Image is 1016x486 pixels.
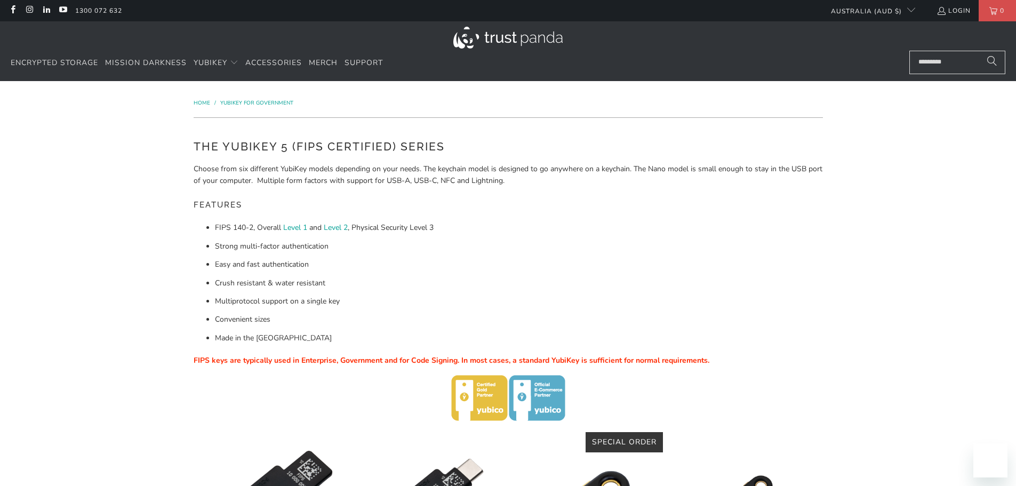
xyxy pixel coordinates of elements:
[194,51,238,76] summary: YubiKey
[245,58,302,68] span: Accessories
[194,138,823,155] h2: The YubiKey 5 (FIPS Certified) Series
[215,277,823,289] li: Crush resistant & water resistant
[42,6,51,15] a: Trust Panda Australia on LinkedIn
[194,99,212,107] a: Home
[220,99,293,107] a: YubiKey for Government
[105,58,187,68] span: Mission Darkness
[215,222,823,234] li: FIPS 140-2, Overall and , Physical Security Level 3
[309,58,338,68] span: Merch
[11,51,383,76] nav: Translation missing: en.navigation.header.main_nav
[909,51,1005,74] input: Search...
[345,51,383,76] a: Support
[215,259,823,270] li: Easy and fast authentication
[194,58,227,68] span: YubiKey
[324,222,348,233] a: Level 2
[283,222,307,233] a: Level 1
[937,5,971,17] a: Login
[345,58,383,68] span: Support
[592,437,657,447] span: Special Order
[194,99,210,107] span: Home
[194,355,709,365] span: FIPS keys are typically used in Enterprise, Government and for Code Signing. In most cases, a sta...
[11,51,98,76] a: Encrypted Storage
[973,443,1007,477] iframe: Button to launch messaging window
[245,51,302,76] a: Accessories
[11,58,98,68] span: Encrypted Storage
[309,51,338,76] a: Merch
[453,27,563,49] img: Trust Panda Australia
[214,99,216,107] span: /
[215,296,823,307] li: Multiprotocol support on a single key
[25,6,34,15] a: Trust Panda Australia on Instagram
[215,241,823,252] li: Strong multi-factor authentication
[979,51,1005,74] button: Search
[215,332,823,344] li: Made in the [GEOGRAPHIC_DATA]
[58,6,67,15] a: Trust Panda Australia on YouTube
[105,51,187,76] a: Mission Darkness
[75,5,122,17] a: 1300 072 632
[8,6,17,15] a: Trust Panda Australia on Facebook
[194,163,823,187] p: Choose from six different YubiKey models depending on your needs. The keychain model is designed ...
[194,195,823,215] h5: Features
[215,314,823,325] li: Convenient sizes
